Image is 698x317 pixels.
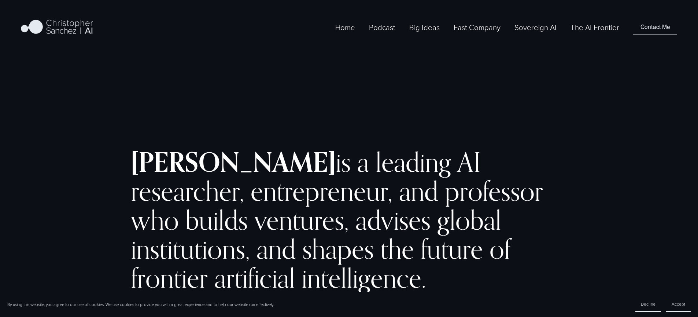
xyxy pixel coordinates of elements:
strong: [PERSON_NAME] [131,145,336,178]
span: Big Ideas [409,22,440,33]
img: Christopher Sanchez | AI [21,18,93,37]
span: Fast Company [454,22,501,33]
a: folder dropdown [454,21,501,33]
a: The AI Frontier [570,21,619,33]
a: Podcast [369,21,395,33]
span: Accept [672,301,685,307]
a: folder dropdown [409,21,440,33]
h2: is a leading AI researcher, entrepreneur, and professor who builds ventures, advises global insti... [131,147,567,292]
a: Home [335,21,355,33]
span: Decline [641,301,655,307]
p: By using this website, you agree to our use of cookies. We use cookies to provide you with a grea... [7,302,274,307]
button: Decline [635,297,661,312]
button: Accept [666,297,691,312]
a: Sovereign AI [514,21,557,33]
a: Contact Me [633,20,677,34]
